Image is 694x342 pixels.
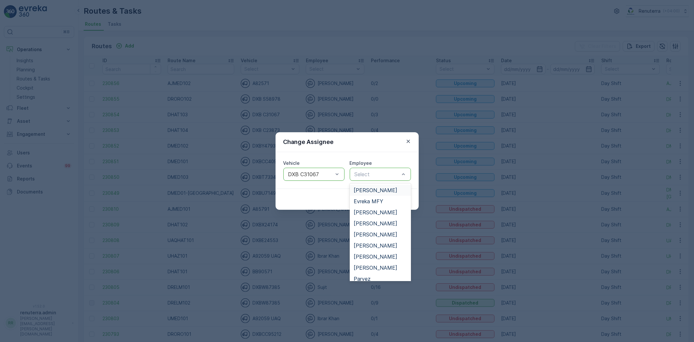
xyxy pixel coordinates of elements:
span: [PERSON_NAME] [354,265,397,271]
span: [PERSON_NAME] [354,209,397,215]
span: [PERSON_NAME] [354,232,397,237]
span: [PERSON_NAME] [354,187,397,193]
span: [PERSON_NAME] [354,243,397,249]
label: Vehicle [283,160,300,166]
p: Select [355,170,400,178]
label: Employee [350,160,372,166]
p: Change Assignee [283,137,334,147]
span: Evreka MFY [354,198,383,204]
span: [PERSON_NAME] [354,254,397,260]
span: [PERSON_NAME] [354,221,397,226]
span: Parvez [354,276,371,282]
